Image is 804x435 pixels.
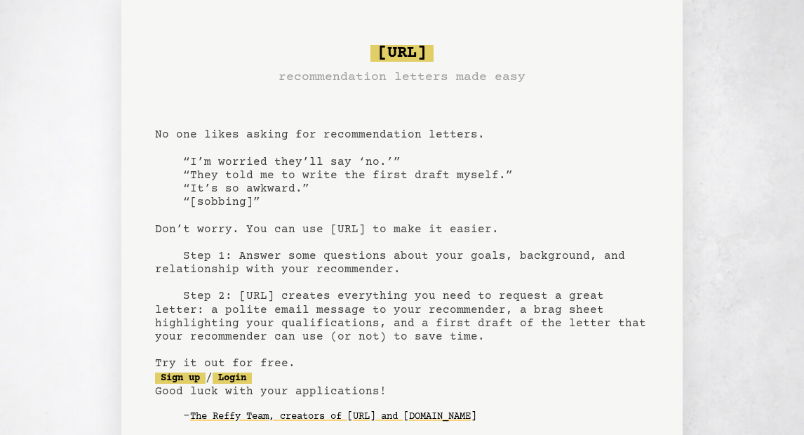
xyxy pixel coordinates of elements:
[183,410,649,424] div: -
[190,406,476,428] a: The Reffy Team, creators of [URL] and [DOMAIN_NAME]
[155,373,206,384] a: Sign up
[370,45,434,62] span: [URL]
[279,67,525,87] h3: recommendation letters made easy
[213,373,252,384] a: Login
